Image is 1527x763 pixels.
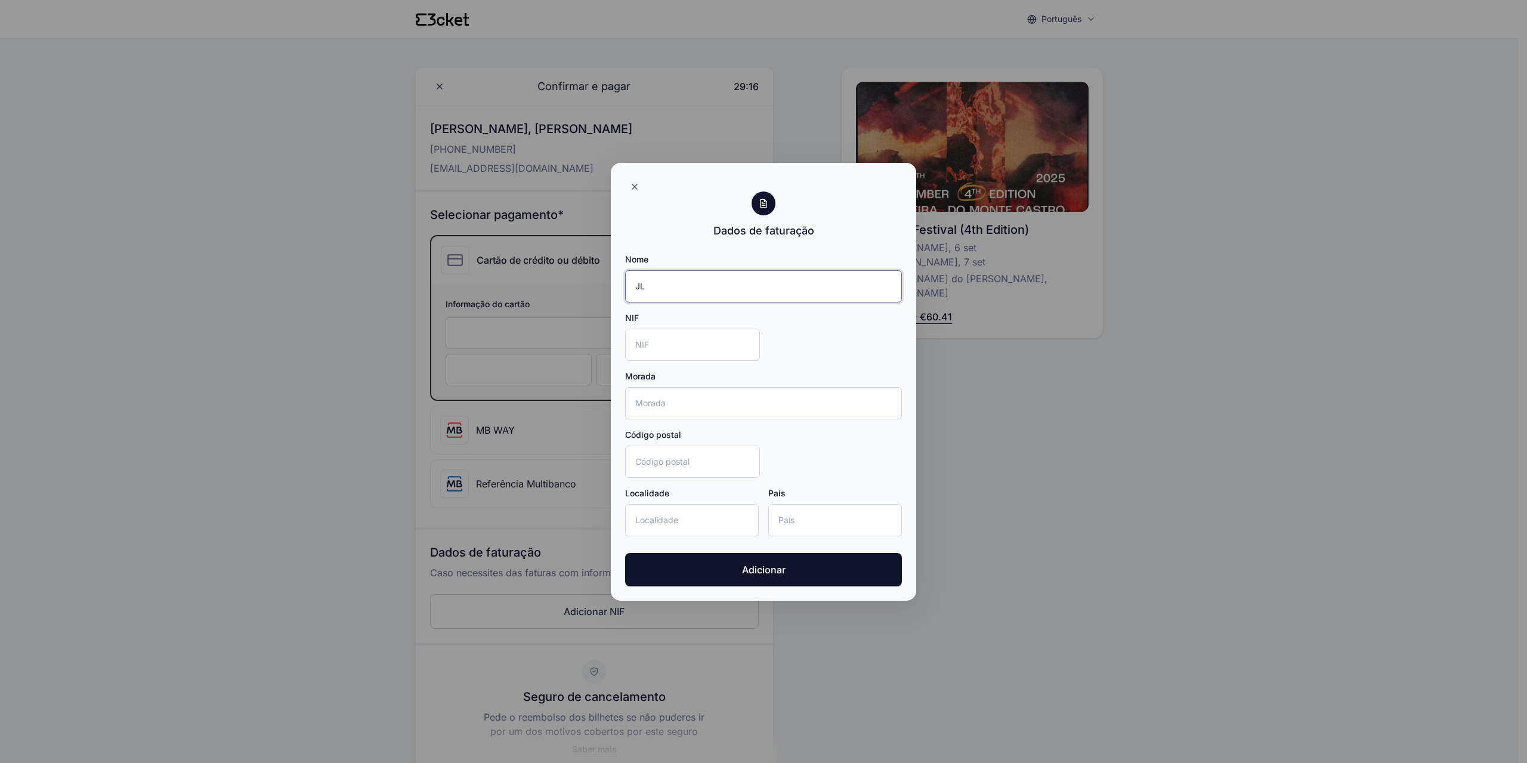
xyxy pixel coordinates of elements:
[625,329,760,361] input: NIF
[742,563,786,577] span: Adicionar
[625,387,902,419] input: Morada
[625,270,902,302] input: Nome
[625,429,681,441] label: Código postal
[625,370,656,382] label: Morada
[625,254,648,265] label: Nome
[625,504,759,536] input: Localidade
[625,553,902,586] button: Adicionar
[625,487,669,499] label: Localidade
[625,312,639,324] label: NIF
[625,446,760,478] input: Código postal
[713,223,814,239] div: Dados de faturação
[768,504,902,536] input: País
[768,487,786,499] label: País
